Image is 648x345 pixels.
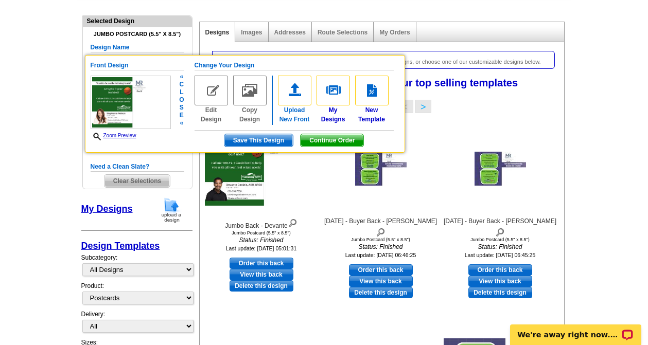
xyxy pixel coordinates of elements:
a: use this design [230,258,293,269]
div: Subcategory: [81,253,192,281]
span: « [179,73,184,81]
img: Sept 25 - Buyer Back - Dawn [355,152,407,186]
span: o [179,96,184,104]
a: Edit Design [195,76,228,124]
small: Last update: [DATE] 06:46:25 [345,252,416,258]
img: upload-front.gif [278,76,311,105]
img: upload-design [158,197,185,223]
button: > [415,100,431,113]
div: [DATE] - Buyer Back - [PERSON_NAME] [324,216,437,237]
button: Continue Order [300,134,364,147]
i: Status: Finished [205,235,318,245]
span: l [179,88,184,96]
img: my-designs.gif [317,76,350,105]
iframe: LiveChat chat widget [503,313,648,345]
img: small-thumb.jpg [91,76,171,129]
div: Selected Design [83,16,192,26]
a: use this design [349,264,413,276]
a: Design Templates [81,241,160,251]
div: Jumbo Postcard (5.5" x 8.5") [324,237,437,242]
span: Continue Order [301,134,363,147]
a: UploadNew Front [278,76,311,124]
a: View this back [349,276,413,287]
h5: Change Your Design [195,61,394,70]
h5: Design Name [91,43,184,52]
div: [DATE] - Buyer Back - [PERSON_NAME] [444,216,557,237]
div: Delivery: [81,310,192,338]
img: Jumbo Back - Devante [205,132,318,206]
i: Status: Finished [324,242,437,251]
a: View this back [468,276,532,287]
span: c [179,81,184,88]
h4: Jumbo Postcard (5.5" x 8.5") [91,31,184,38]
a: Designs [205,29,230,36]
a: Images [241,29,262,36]
a: My Orders [379,29,410,36]
a: Addresses [274,29,306,36]
a: View this back [230,269,293,280]
a: My Designs [81,204,133,214]
a: use this design [468,264,532,276]
span: Clear Selections [104,175,170,187]
i: Status: Finished [444,242,557,251]
h5: Need a Clean Slate? [91,162,184,172]
a: Delete this design [468,287,532,298]
img: view design details [288,216,297,228]
a: Delete this design [349,287,413,298]
small: Last update: [DATE] 05:01:31 [226,245,297,251]
small: Last update: [DATE] 06:45:25 [465,252,536,258]
img: Sept 25 - Buyer Back - Tonya [475,152,526,186]
button: < [397,100,413,113]
div: Jumbo Postcard (5.5" x 8.5") [205,230,318,235]
span: s [179,104,184,112]
button: Save This Design [224,134,293,147]
a: MyDesigns [317,76,350,124]
div: Jumbo Back - Devante [205,216,318,230]
span: « [179,119,184,127]
h5: Front Design [91,61,184,70]
div: Jumbo Postcard (5.5" x 8.5") [444,237,557,242]
img: view design details [495,226,505,237]
a: Delete this design [230,280,293,292]
div: Product: [81,281,192,310]
a: Copy Design [233,76,267,124]
span: e [179,112,184,119]
a: Route Selections [318,29,367,36]
a: Zoom Preview [91,133,136,138]
img: view design details [376,226,386,237]
a: NewTemplate [355,76,389,124]
img: edit-design-no.gif [195,76,228,105]
span: Click this balloon to order your uploaded designs, or choose one of our customizable designs below. [290,59,541,65]
img: copy-design-no.gif [233,76,267,105]
img: new-template.gif [355,76,389,105]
